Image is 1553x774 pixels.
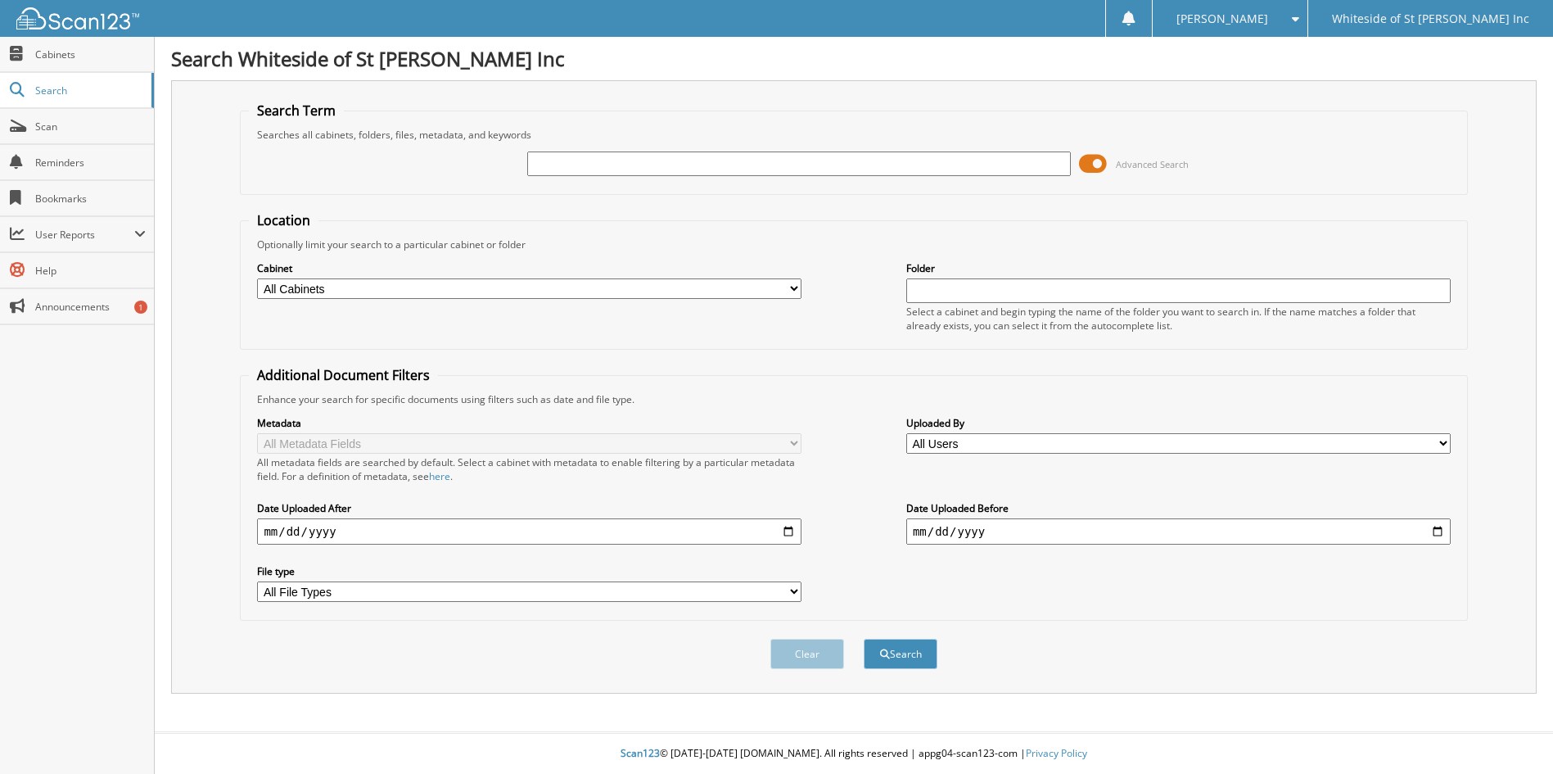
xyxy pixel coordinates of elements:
a: Privacy Policy [1026,746,1087,760]
img: scan123-logo-white.svg [16,7,139,29]
input: start [257,518,801,545]
span: Scan123 [621,746,660,760]
span: Cabinets [35,48,146,61]
label: Date Uploaded Before [906,501,1451,515]
legend: Additional Document Filters [249,366,438,384]
span: Bookmarks [35,192,146,206]
label: Uploaded By [906,416,1451,430]
legend: Location [249,211,318,229]
div: Select a cabinet and begin typing the name of the folder you want to search in. If the name match... [906,305,1451,333]
div: Optionally limit your search to a particular cabinet or folder [249,238,1458,251]
span: User Reports [35,228,134,242]
label: Date Uploaded After [257,501,801,515]
span: Help [35,264,146,278]
span: Advanced Search [1116,158,1189,170]
label: Metadata [257,416,801,430]
span: Whiteside of St [PERSON_NAME] Inc [1332,14,1529,24]
button: Clear [770,639,844,669]
input: end [906,518,1451,545]
h1: Search Whiteside of St [PERSON_NAME] Inc [171,45,1537,72]
a: here [429,469,450,483]
label: File type [257,564,801,578]
span: Announcements [35,300,146,314]
label: Cabinet [257,261,801,275]
iframe: Chat Widget [1471,695,1553,774]
legend: Search Term [249,102,344,120]
div: All metadata fields are searched by default. Select a cabinet with metadata to enable filtering b... [257,455,801,483]
div: Enhance your search for specific documents using filters such as date and file type. [249,392,1458,406]
span: Search [35,84,143,97]
label: Folder [906,261,1451,275]
span: [PERSON_NAME] [1176,14,1268,24]
button: Search [864,639,937,669]
div: 1 [134,301,147,314]
span: Scan [35,120,146,134]
div: © [DATE]-[DATE] [DOMAIN_NAME]. All rights reserved | appg04-scan123-com | [155,734,1553,774]
span: Reminders [35,156,146,170]
div: Searches all cabinets, folders, files, metadata, and keywords [249,128,1458,142]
